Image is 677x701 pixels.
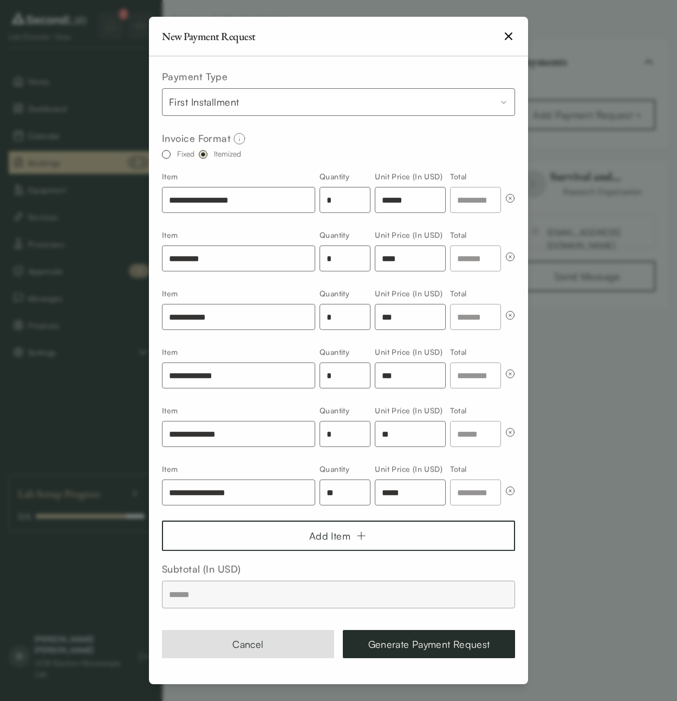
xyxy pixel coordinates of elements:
[450,347,467,356] label: Total
[162,464,178,473] label: Item
[320,172,349,181] label: Quantity
[450,172,467,181] label: Total
[162,70,227,82] label: Payment Type
[162,563,241,575] label: Subtotal (In USD)
[162,521,515,551] button: Add Item
[320,289,349,298] label: Quantity
[450,406,467,415] label: Total
[177,150,194,158] div: Fixed
[162,289,178,298] label: Item
[320,347,349,356] label: Quantity
[162,31,256,42] h2: New Payment Request
[320,464,349,473] label: Quantity
[450,289,467,298] label: Total
[375,172,442,181] label: Unit Price (In USD)
[162,172,178,181] label: Item
[375,406,442,415] label: Unit Price (In USD)
[375,289,442,298] label: Unit Price (In USD)
[162,347,178,356] label: Item
[450,230,467,239] label: Total
[375,464,442,473] label: Unit Price (In USD)
[320,230,349,239] label: Quantity
[375,230,442,239] label: Unit Price (In USD)
[162,630,334,658] button: Cancel
[162,406,178,415] label: Item
[162,88,515,116] button: Payment Type
[162,230,178,239] label: Item
[214,150,241,158] div: Itemized
[320,406,349,415] label: Quantity
[375,347,442,356] label: Unit Price (In USD)
[343,630,515,658] button: Generate Payment Request
[162,131,231,146] span: Invoice Format
[450,464,467,473] label: Total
